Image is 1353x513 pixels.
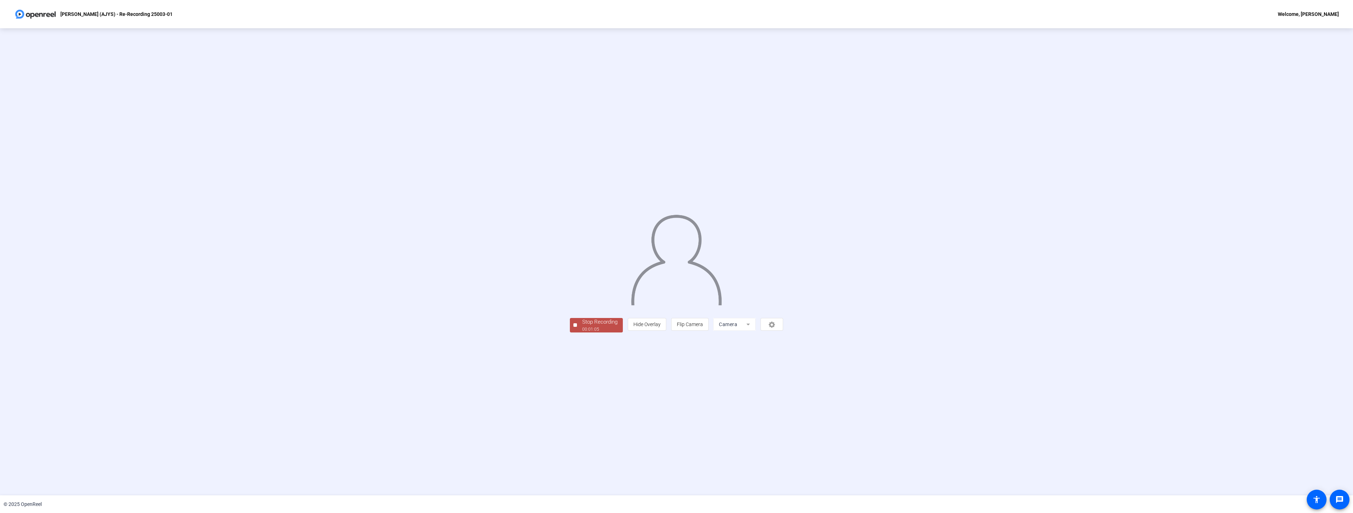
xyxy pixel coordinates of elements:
[671,318,709,331] button: Flip Camera
[570,318,623,332] button: Stop Recording00:01:05
[633,322,661,327] span: Hide Overlay
[630,209,722,305] img: overlay
[1278,10,1339,18] div: Welcome, [PERSON_NAME]
[582,318,618,326] div: Stop Recording
[677,322,703,327] span: Flip Camera
[1312,495,1321,504] mat-icon: accessibility
[1335,495,1344,504] mat-icon: message
[60,10,173,18] p: [PERSON_NAME] (AJYS) - Re-Recording 25003-01
[4,501,42,508] div: © 2025 OpenReel
[628,318,666,331] button: Hide Overlay
[582,326,618,332] div: 00:01:05
[14,7,57,21] img: OpenReel logo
